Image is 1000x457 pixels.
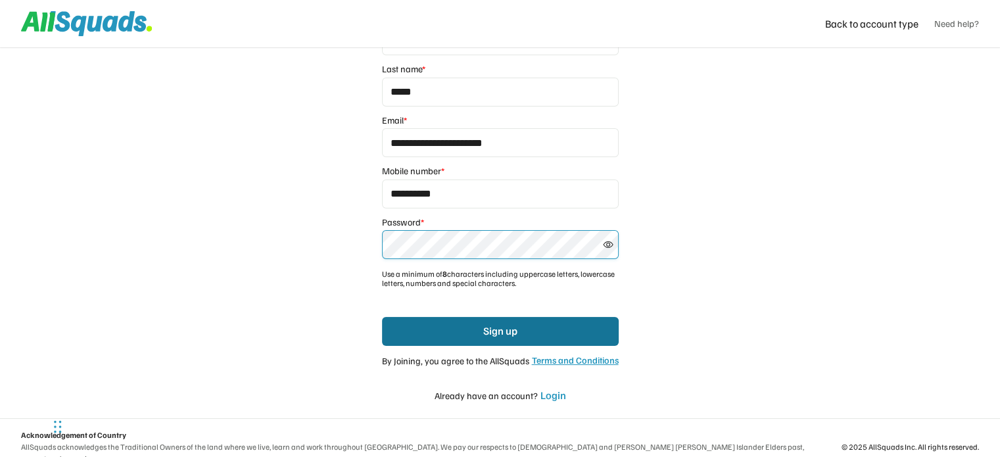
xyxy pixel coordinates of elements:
[435,389,538,402] div: Already have an account?
[842,442,979,452] div: © 2025 AllSquads Inc. All rights reserved.
[382,165,444,177] div: Mobile number
[532,354,619,366] div: Terms and Conditions
[382,317,619,346] button: Sign up
[934,18,979,30] a: Need help?
[540,389,566,402] div: Login
[442,269,447,279] strong: 8
[382,114,407,126] div: Email
[21,429,126,441] div: Acknowledgement of Country
[382,270,619,288] div: Use a minimum of characters including uppercase letters, lowercase letters, numbers and special c...
[825,16,918,32] div: Back to account type
[382,354,529,368] div: By Joining, you agree to the AllSquads
[382,216,424,228] div: Password
[382,63,425,75] div: Last name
